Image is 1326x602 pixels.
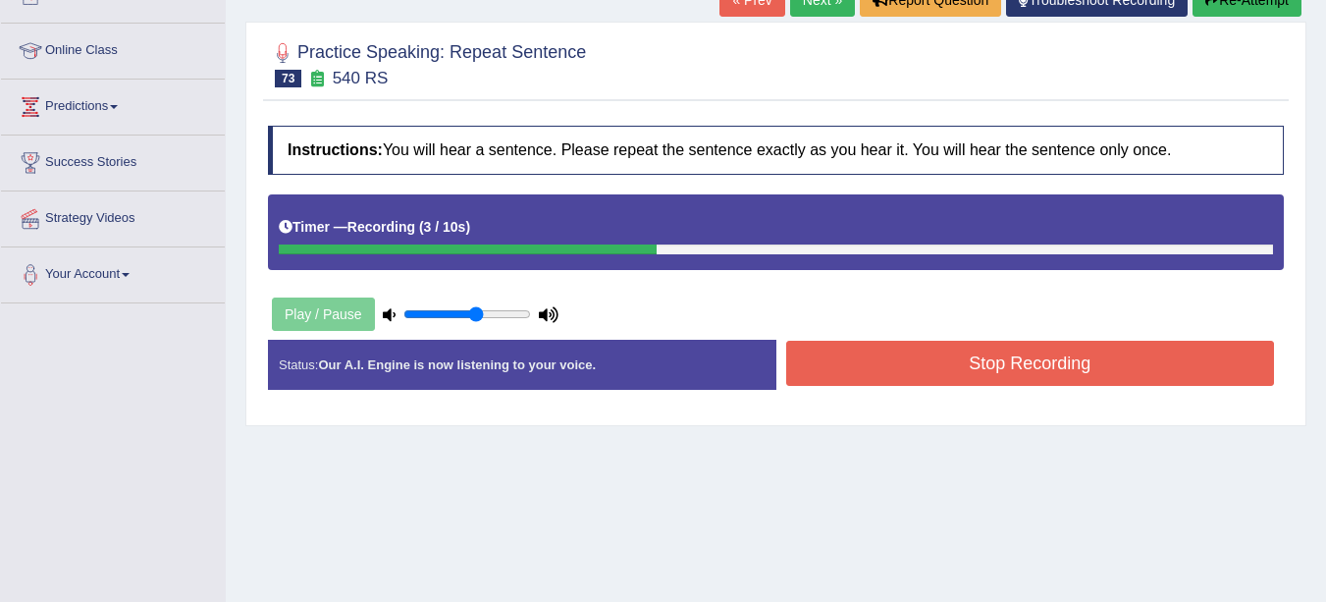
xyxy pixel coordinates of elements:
a: Your Account [1,247,225,297]
span: 73 [275,70,301,87]
b: Recording [347,219,415,235]
a: Online Class [1,24,225,73]
a: Strategy Videos [1,192,225,241]
h2: Practice Speaking: Repeat Sentence [268,38,586,87]
b: ) [465,219,470,235]
small: Exam occurring question [306,70,327,88]
b: ( [419,219,424,235]
h4: You will hear a sentence. Please repeat the sentence exactly as you hear it. You will hear the se... [268,126,1284,175]
b: Instructions: [288,141,383,158]
strong: Our A.I. Engine is now listening to your voice. [318,357,596,372]
button: Stop Recording [786,341,1275,386]
a: Success Stories [1,136,225,185]
a: Predictions [1,80,225,129]
div: Status: [268,340,776,390]
small: 540 RS [333,69,389,87]
b: 3 / 10s [424,219,466,235]
h5: Timer — [279,220,470,235]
